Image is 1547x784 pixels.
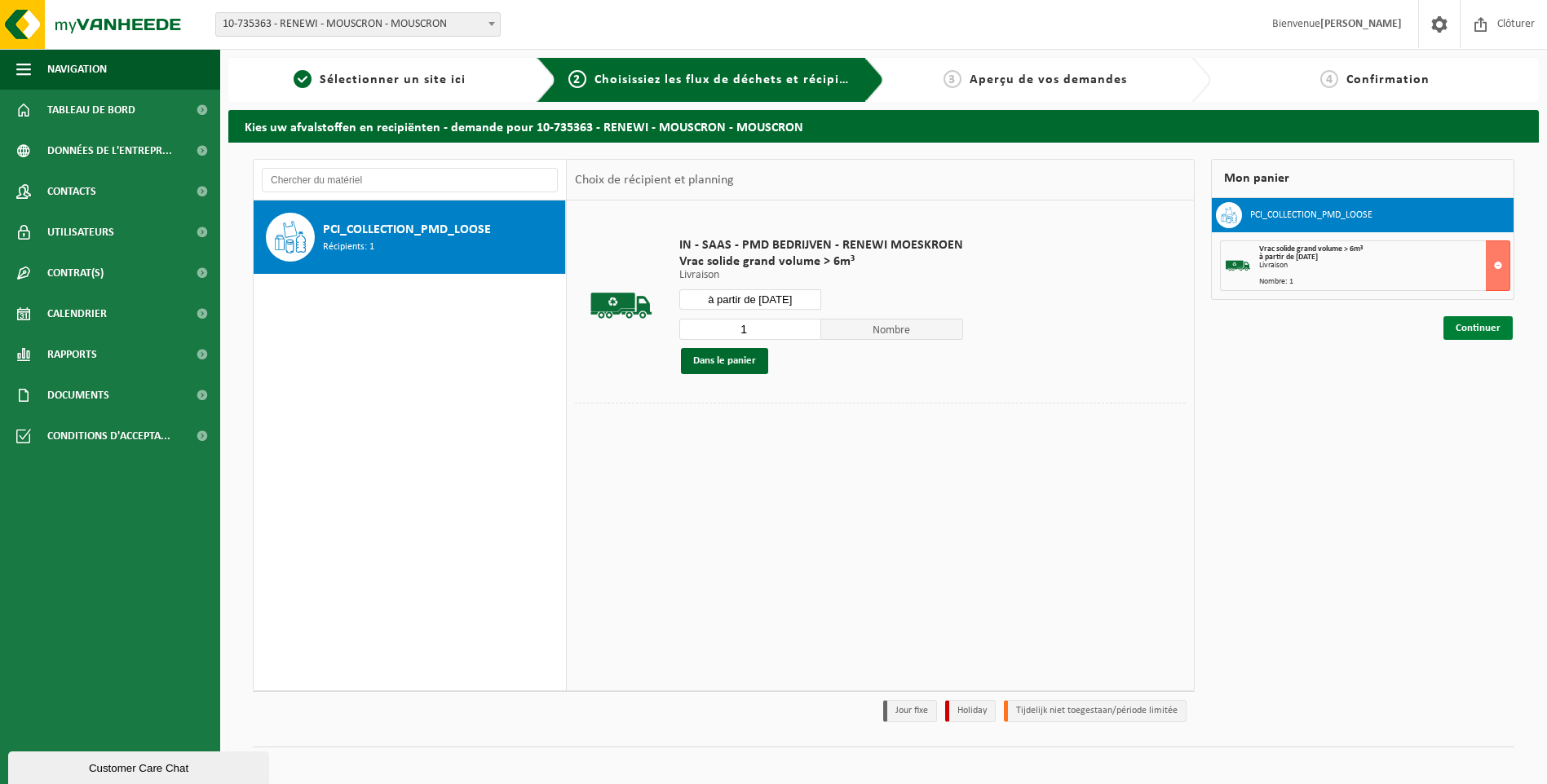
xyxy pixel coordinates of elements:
[47,212,114,253] span: Utilisateurs
[594,73,866,86] span: Choisissiez les flux de déchets et récipients
[47,334,97,375] span: Rapports
[1259,244,1363,253] span: Vrac solide grand volume > 6m³
[679,270,963,281] p: Livraison
[294,70,312,88] span: 1
[679,289,821,310] input: Sélectionnez date
[228,110,1539,142] h2: Kies uw afvalstoffen en recipiënten - demande pour 10-735363 - RENEWI - MOUSCRON - MOUSCRON
[47,293,107,334] span: Calendrier
[47,130,172,171] span: Données de l'entrepr...
[821,319,963,340] span: Nombre
[8,748,272,784] iframe: chat widget
[1259,253,1318,262] strong: à partir de [DATE]
[215,12,501,37] span: 10-735363 - RENEWI - MOUSCRON - MOUSCRON
[1346,73,1430,86] span: Confirmation
[567,160,742,200] div: Choix de récipient et planning
[47,171,96,212] span: Contacts
[262,168,558,192] input: Chercher du matériel
[1259,262,1509,270] div: Livraison
[1443,316,1513,340] a: Continuer
[1250,202,1372,228] h3: PCI_COLLECTION_PMD_LOOSE
[1320,70,1338,88] span: 4
[216,13,500,36] span: 10-735363 - RENEWI - MOUSCRON - MOUSCRON
[47,49,107,90] span: Navigation
[323,220,491,240] span: PCI_COLLECTION_PMD_LOOSE
[323,240,374,255] span: Récipients: 1
[883,700,937,722] li: Jour fixe
[970,73,1127,86] span: Aperçu de vos demandes
[47,416,170,456] span: Conditions d'accepta...
[945,700,996,722] li: Holiday
[254,200,566,274] button: PCI_COLLECTION_PMD_LOOSE Récipients: 1
[679,237,963,253] span: IN - SAAS - PMD BEDRIJVEN - RENEWI MOESKROEN
[568,70,586,88] span: 2
[47,375,109,416] span: Documents
[681,348,768,374] button: Dans le panier
[47,253,104,293] span: Contrat(s)
[944,70,961,88] span: 3
[236,70,524,90] a: 1Sélectionner un site ici
[1211,159,1514,198] div: Mon panier
[47,90,135,130] span: Tableau de bord
[1320,18,1402,30] strong: [PERSON_NAME]
[679,253,963,270] span: Vrac solide grand volume > 6m³
[1259,278,1509,286] div: Nombre: 1
[1004,700,1187,722] li: Tijdelijk niet toegestaan/période limitée
[320,73,466,86] span: Sélectionner un site ici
